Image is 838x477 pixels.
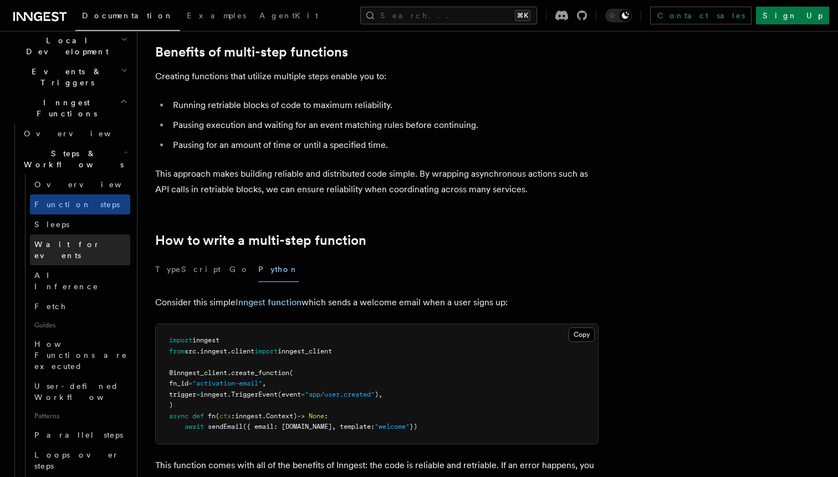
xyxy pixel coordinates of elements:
p: This approach makes building reliable and distributed code simple. By wrapping asynchronous actio... [155,166,599,197]
span: Examples [187,11,246,20]
span: , [262,379,266,387]
a: Documentation [75,3,180,31]
a: User-defined Workflows [30,376,130,407]
span: Patterns [30,407,130,425]
span: Inngest Functions [9,97,120,119]
span: . [227,369,231,377]
span: Fetch [34,302,67,311]
button: Inngest Functions [9,93,130,124]
span: client [231,347,254,355]
button: Steps & Workflows [19,143,130,175]
span: await [185,423,204,430]
a: Fetch [30,296,130,316]
span: import [169,336,192,344]
span: ( [289,369,293,377]
span: src [185,347,196,355]
a: Examples [180,3,253,30]
span: inngest. [200,391,231,398]
p: Creating functions that utilize multiple steps enable you to: [155,69,599,84]
span: fn [208,412,216,420]
a: Loops over steps [30,445,130,476]
span: -> [297,412,305,420]
span: None [309,412,324,420]
span: import [254,347,278,355]
kbd: ⌘K [515,10,530,21]
p: Consider this simple which sends a welcome email when a user signs up: [155,295,599,310]
span: Context) [266,412,297,420]
span: User-defined Workflows [34,382,134,402]
span: Steps & Workflows [19,148,124,170]
span: . [196,347,200,355]
span: AgentKit [259,11,318,20]
li: Running retriable blocks of code to maximum reliability. [170,98,599,113]
button: Search...⌘K [360,7,537,24]
a: Function steps [30,194,130,214]
span: "app/user.created" [305,391,375,398]
li: Pausing for an amount of time or until a specified time. [170,137,599,153]
span: async [169,412,188,420]
span: . [227,347,231,355]
span: ) [169,401,173,409]
span: Overview [24,129,138,138]
span: : [324,412,328,420]
button: TypeScript [155,257,221,282]
span: = [188,379,192,387]
a: Sleeps [30,214,130,234]
span: Loops over steps [34,450,119,470]
a: Parallel steps [30,425,130,445]
span: Wait for events [34,240,100,260]
span: def [192,412,204,420]
span: ( [216,412,219,420]
span: How Functions are executed [34,340,127,371]
a: Benefits of multi-step functions [155,44,348,60]
span: from [169,347,185,355]
a: AI Inference [30,265,130,296]
span: = [301,391,305,398]
li: Pausing execution and waiting for an event matching rules before continuing. [170,117,599,133]
span: fn_id [169,379,188,387]
span: Function steps [34,200,120,209]
a: Wait for events [30,234,130,265]
a: AgentKit [253,3,325,30]
span: Guides [30,316,130,334]
span: Overview [34,180,149,189]
span: (event [278,391,301,398]
span: ), [375,391,382,398]
span: ctx [219,412,231,420]
span: AI Inference [34,271,99,291]
span: Sleeps [34,220,69,229]
span: "welcome" [375,423,410,430]
span: sendEmail [208,423,243,430]
span: . [262,412,266,420]
a: Overview [19,124,130,143]
span: inngest [235,412,262,420]
span: inngest [200,347,227,355]
span: inngest [192,336,219,344]
a: Contact sales [650,7,752,24]
span: = [196,391,200,398]
button: Events & Triggers [9,61,130,93]
button: Toggle dark mode [605,9,632,22]
a: Sign Up [756,7,829,24]
a: How Functions are executed [30,334,130,376]
button: Python [258,257,299,282]
span: trigger [169,391,196,398]
span: TriggerEvent [231,391,278,398]
button: Local Development [9,30,130,61]
span: }) [410,423,417,430]
span: Local Development [9,35,121,57]
span: Parallel steps [34,430,123,439]
a: Overview [30,175,130,194]
span: Events & Triggers [9,66,121,88]
button: Go [229,257,249,282]
a: Inngest function [236,297,302,307]
span: Documentation [82,11,173,20]
span: "activation-email" [192,379,262,387]
span: ({ email: [DOMAIN_NAME], template: [243,423,375,430]
a: How to write a multi-step function [155,233,366,248]
span: : [231,412,235,420]
span: create_function [231,369,289,377]
span: inngest_client [278,347,332,355]
span: @inngest_client [169,369,227,377]
button: Copy [569,327,595,342]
